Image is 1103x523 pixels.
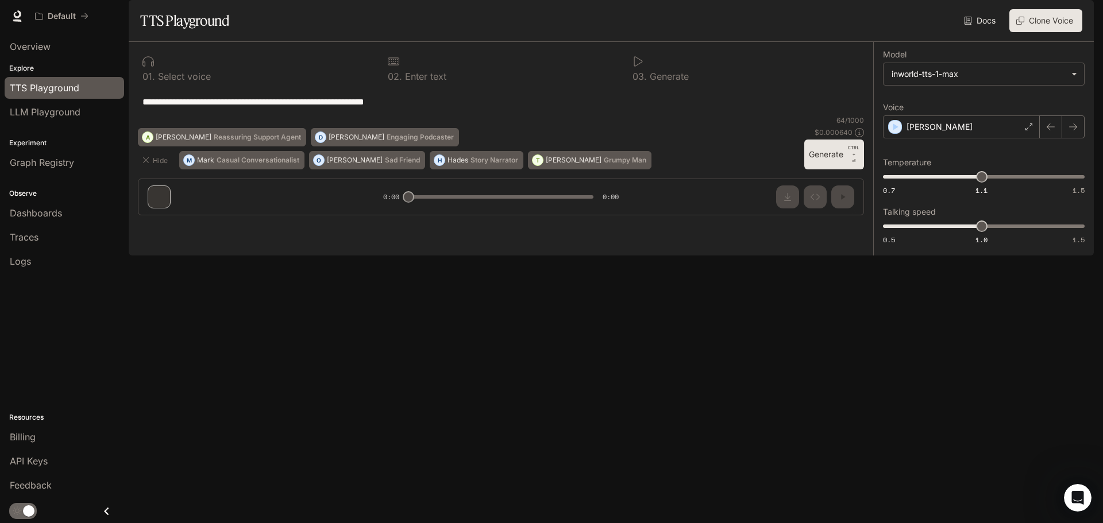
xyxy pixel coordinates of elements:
p: 0 2 . [388,72,402,81]
button: MMarkCasual Conversationalist [179,151,304,169]
div: H [434,151,445,169]
button: Clone Voice [1009,9,1082,32]
p: [PERSON_NAME] [907,121,973,133]
p: Hades [448,157,468,164]
button: Hide [138,151,175,169]
button: HHadesStory Narrator [430,151,523,169]
p: Model [883,51,907,59]
p: Select voice [155,72,211,81]
p: Story Narrator [470,157,518,164]
button: A[PERSON_NAME]Reassuring Support Agent [138,128,306,146]
span: 1.5 [1073,185,1085,195]
h1: TTS Playground [140,9,229,32]
div: inworld-tts-1-max [892,68,1066,80]
span: 1.1 [975,185,988,195]
p: Temperature [883,158,931,166]
p: 0 1 . [142,72,155,81]
p: 0 3 . [633,72,647,81]
p: Generate [647,72,689,81]
button: O[PERSON_NAME]Sad Friend [309,151,425,169]
p: Enter text [402,72,446,81]
div: D [315,128,326,146]
p: Engaging Podcaster [387,134,454,141]
span: 0.5 [883,235,895,245]
div: inworld-tts-1-max [884,63,1084,85]
div: O [314,151,324,169]
p: ⏎ [848,144,859,165]
div: M [184,151,194,169]
p: Talking speed [883,208,936,216]
p: $ 0.000640 [815,127,853,137]
div: T [533,151,543,169]
p: CTRL + [848,144,859,158]
p: [PERSON_NAME] [546,157,601,164]
iframe: Intercom live chat [1064,484,1092,512]
p: Casual Conversationalist [217,157,299,164]
p: Reassuring Support Agent [214,134,301,141]
p: Voice [883,103,904,111]
button: D[PERSON_NAME]Engaging Podcaster [311,128,459,146]
p: Default [48,11,76,21]
p: Mark [197,157,214,164]
a: Docs [962,9,1000,32]
span: 1.5 [1073,235,1085,245]
button: GenerateCTRL +⏎ [804,140,864,169]
p: [PERSON_NAME] [156,134,211,141]
button: All workspaces [30,5,94,28]
button: T[PERSON_NAME]Grumpy Man [528,151,651,169]
div: A [142,128,153,146]
span: 0.7 [883,185,895,195]
p: Sad Friend [385,157,420,164]
span: 1.0 [975,235,988,245]
p: Grumpy Man [604,157,646,164]
p: 64 / 1000 [836,115,864,125]
p: [PERSON_NAME] [327,157,383,164]
p: [PERSON_NAME] [329,134,384,141]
